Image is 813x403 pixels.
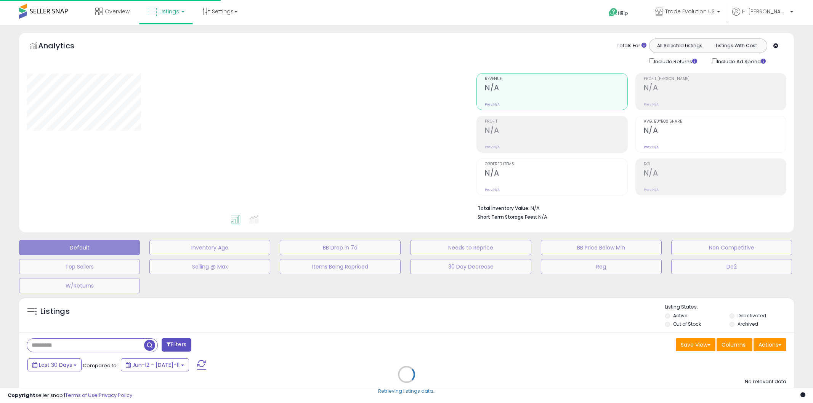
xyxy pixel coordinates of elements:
[280,259,401,274] button: Items Being Repriced
[541,240,662,255] button: BB Price Below Min
[706,57,778,66] div: Include Ad Spend
[159,8,179,15] span: Listings
[485,120,627,124] span: Profit
[644,145,659,149] small: Prev: N/A
[485,102,500,107] small: Prev: N/A
[644,120,786,124] span: Avg. Buybox Share
[149,240,270,255] button: Inventory Age
[485,145,500,149] small: Prev: N/A
[19,259,140,274] button: Top Sellers
[644,77,786,81] span: Profit [PERSON_NAME]
[485,187,500,192] small: Prev: N/A
[105,8,130,15] span: Overview
[478,203,781,212] li: N/A
[644,187,659,192] small: Prev: N/A
[8,392,35,399] strong: Copyright
[644,162,786,166] span: ROI
[280,240,401,255] button: BB Drop in 7d
[643,57,706,66] div: Include Returns
[665,8,715,15] span: Trade Evolution US
[708,41,765,51] button: Listings With Cost
[485,169,627,179] h2: N/A
[644,169,786,179] h2: N/A
[603,2,643,25] a: Help
[644,102,659,107] small: Prev: N/A
[617,42,646,50] div: Totals For
[19,278,140,293] button: W/Returns
[644,126,786,136] h2: N/A
[478,205,529,211] b: Total Inventory Value:
[8,392,132,399] div: seller snap | |
[732,8,793,25] a: Hi [PERSON_NAME]
[671,240,792,255] button: Non Competitive
[644,83,786,94] h2: N/A
[538,213,547,221] span: N/A
[608,8,618,17] i: Get Help
[485,83,627,94] h2: N/A
[618,10,628,16] span: Help
[651,41,708,51] button: All Selected Listings
[485,126,627,136] h2: N/A
[410,259,531,274] button: 30 Day Decrease
[38,40,89,53] h5: Analytics
[671,259,792,274] button: De2
[485,77,627,81] span: Revenue
[19,240,140,255] button: Default
[485,162,627,166] span: Ordered Items
[742,8,788,15] span: Hi [PERSON_NAME]
[541,259,662,274] button: Reg
[410,240,531,255] button: Needs to Reprice
[478,214,537,220] b: Short Term Storage Fees:
[378,388,435,395] div: Retrieving listings data..
[149,259,270,274] button: Selling @ Max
